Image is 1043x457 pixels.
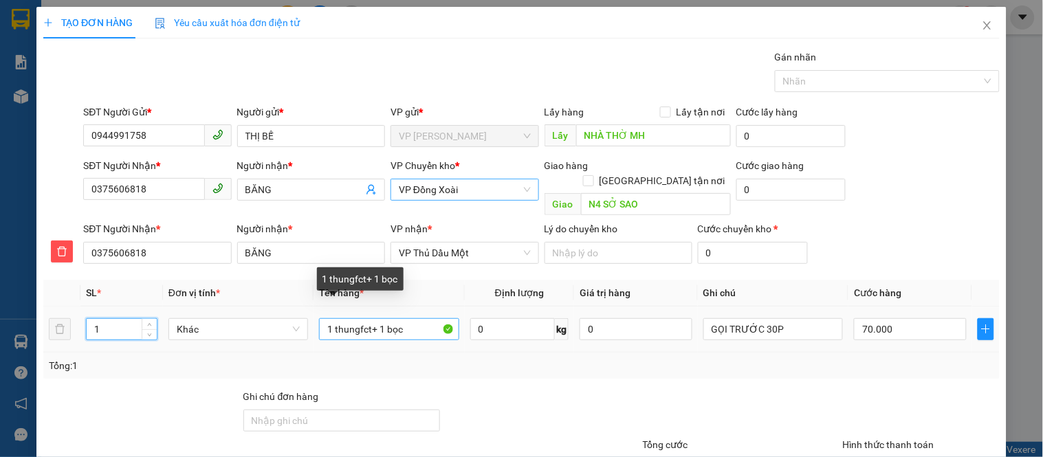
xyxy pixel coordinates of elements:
span: phone [212,129,223,140]
div: 1 thungfct+ 1 bọc [317,267,404,291]
input: Dọc đường [581,193,731,215]
label: Lý do chuyển kho [545,223,618,234]
span: delete [52,246,72,257]
span: VP Đồng Xoài [399,179,530,200]
span: Định lượng [495,287,544,298]
span: [GEOGRAPHIC_DATA] tận nơi [594,173,731,188]
input: Ghi chú đơn hàng [243,410,441,432]
input: 0 [580,318,692,340]
span: kg [555,318,569,340]
span: VP Minh Hưng [399,126,530,146]
span: user-add [366,184,377,195]
input: Dọc đường [576,124,731,146]
th: Ghi chú [698,280,848,306]
input: Ghi Chú [703,318,843,340]
input: Lý do chuyển kho [545,242,692,264]
button: delete [51,241,73,263]
span: SL [86,287,97,298]
span: VP nhận [391,223,428,234]
span: Đơn vị tính [168,287,220,298]
span: plus [978,324,993,335]
div: Người nhận [237,158,385,173]
span: TẠO ĐƠN HÀNG [43,17,133,28]
span: Cước hàng [854,287,901,298]
img: icon [155,18,166,29]
label: Gán nhãn [775,52,817,63]
span: down [146,331,154,339]
span: VP Thủ Dầu Một [399,243,530,263]
label: Cước lấy hàng [736,107,798,118]
input: Cước lấy hàng [736,125,846,147]
span: Giao [545,193,581,215]
div: SĐT Người Nhận [83,158,231,173]
span: Lấy tận nơi [671,104,731,120]
div: Người nhận [237,221,385,236]
input: Tên người nhận [237,242,385,264]
span: close [982,20,993,31]
span: Yêu cầu xuất hóa đơn điện tử [155,17,300,28]
span: phone [212,183,223,194]
label: Cước giao hàng [736,160,804,171]
span: Tổng cước [643,439,688,450]
button: Close [968,7,1007,45]
button: delete [49,318,71,340]
label: Ghi chú đơn hàng [243,391,319,402]
span: Lấy [545,124,576,146]
span: Giao hàng [545,160,589,171]
span: Increase Value [142,319,157,329]
span: VP Chuyển kho [391,160,455,171]
span: Khác [177,319,300,339]
input: VD: Bàn, Ghế [319,318,459,340]
span: Decrease Value [142,329,157,339]
button: plus [978,318,994,340]
span: Lấy hàng [545,107,584,118]
div: Tổng: 1 [49,358,404,373]
label: Hình thức thanh toán [842,439,934,450]
span: plus [43,18,53,27]
div: SĐT Người Gửi [83,104,231,120]
input: Cước giao hàng [736,179,846,201]
div: Cước chuyển kho [698,221,808,236]
div: SĐT Người Nhận [83,221,231,236]
input: SĐT người nhận [83,242,231,264]
div: Người gửi [237,104,385,120]
div: VP gửi [391,104,538,120]
span: Giá trị hàng [580,287,630,298]
span: up [146,321,154,329]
